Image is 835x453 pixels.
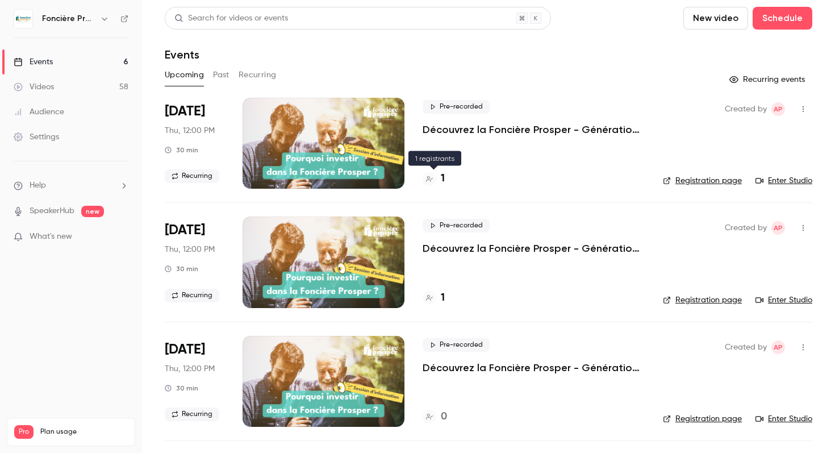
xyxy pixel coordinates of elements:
[165,98,224,189] div: Oct 2 Thu, 12:00 PM (Europe/Paris)
[423,100,490,114] span: Pre-recorded
[14,180,128,192] li: help-dropdown-opener
[40,427,128,437] span: Plan usage
[165,363,215,375] span: Thu, 12:00 PM
[165,221,205,239] span: [DATE]
[30,205,74,217] a: SpeakerHub
[725,340,767,354] span: Created by
[30,180,46,192] span: Help
[423,242,645,255] a: Découvrez la Foncière Prosper - Générations [DEMOGRAPHIC_DATA]
[663,413,742,425] a: Registration page
[441,409,447,425] h4: 0
[14,81,54,93] div: Videos
[14,131,59,143] div: Settings
[423,409,447,425] a: 0
[441,290,445,306] h4: 1
[165,244,215,255] span: Thu, 12:00 PM
[239,66,277,84] button: Recurring
[165,125,215,136] span: Thu, 12:00 PM
[753,7,812,30] button: Schedule
[115,232,128,242] iframe: Noticeable Trigger
[724,70,812,89] button: Recurring events
[755,294,812,306] a: Enter Studio
[771,221,785,235] span: Anthony PIQUET
[165,48,199,61] h1: Events
[771,340,785,354] span: Anthony PIQUET
[663,175,742,186] a: Registration page
[423,123,645,136] a: Découvrez la Foncière Prosper - Générations [DEMOGRAPHIC_DATA]
[441,171,445,186] h4: 1
[14,425,34,439] span: Pro
[165,340,205,359] span: [DATE]
[165,408,219,421] span: Recurring
[725,102,767,116] span: Created by
[30,231,72,243] span: What's new
[771,102,785,116] span: Anthony PIQUET
[774,221,783,235] span: AP
[755,175,812,186] a: Enter Studio
[423,338,490,352] span: Pre-recorded
[774,340,783,354] span: AP
[81,206,104,217] span: new
[423,171,445,186] a: 1
[165,102,205,120] span: [DATE]
[165,384,198,393] div: 30 min
[14,10,32,28] img: Foncière Prosper
[174,13,288,24] div: Search for videos or events
[165,66,204,84] button: Upcoming
[165,336,224,427] div: Oct 16 Thu, 12:00 PM (Europe/Paris)
[42,13,95,24] h6: Foncière Prosper
[423,219,490,232] span: Pre-recorded
[165,289,219,302] span: Recurring
[683,7,748,30] button: New video
[725,221,767,235] span: Created by
[213,66,229,84] button: Past
[165,146,198,155] div: 30 min
[165,217,224,307] div: Oct 9 Thu, 12:00 PM (Europe/Paris)
[774,102,783,116] span: AP
[423,290,445,306] a: 1
[165,169,219,183] span: Recurring
[165,264,198,273] div: 30 min
[14,56,53,68] div: Events
[423,361,645,375] a: Découvrez la Foncière Prosper - Générations [DEMOGRAPHIC_DATA]
[14,106,64,118] div: Audience
[755,413,812,425] a: Enter Studio
[663,294,742,306] a: Registration page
